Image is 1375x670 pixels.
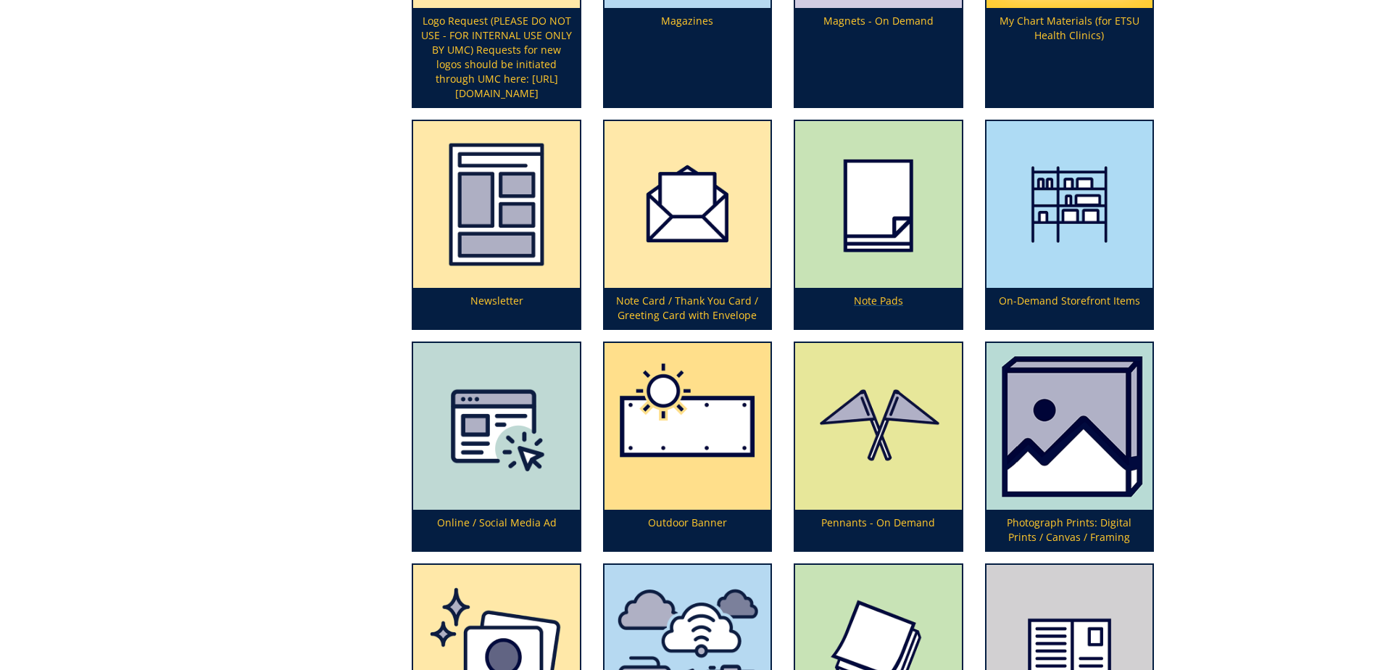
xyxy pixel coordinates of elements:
[795,121,961,287] img: note-pads-594927357b5c91.87943573.png
[605,8,770,107] p: Magazines
[986,343,1152,551] a: Photograph Prints: Digital Prints / Canvas / Framing
[986,510,1152,550] p: Photograph Prints: Digital Prints / Canvas / Framing
[795,343,961,510] img: pennants-5aba95804d0800.82641085.png
[795,343,961,551] a: Pennants - On Demand
[605,121,770,287] img: invitationwithenvelope-5a33f926473532.42838482.png
[795,121,961,328] a: Note Pads
[413,343,579,551] a: Online / Social Media Ad
[986,288,1152,328] p: On-Demand Storefront Items
[605,343,770,551] a: Outdoor Banner
[795,288,961,328] p: Note Pads
[605,510,770,550] p: Outdoor Banner
[986,343,1152,510] img: photo%20prints-64d43c229de446.43990330.png
[605,121,770,328] a: Note Card / Thank You Card / Greeting Card with Envelope
[795,8,961,107] p: Magnets - On Demand
[986,121,1152,287] img: storefront-59492794b37212.27878942.png
[413,510,579,550] p: Online / Social Media Ad
[986,8,1152,107] p: My Chart Materials (for ETSU Health Clinics)
[413,288,579,328] p: Newsletter
[413,121,579,328] a: Newsletter
[605,288,770,328] p: Note Card / Thank You Card / Greeting Card with Envelope
[986,121,1152,328] a: On-Demand Storefront Items
[413,8,579,107] p: Logo Request (PLEASE DO NOT USE - FOR INTERNAL USE ONLY BY UMC) Requests for new logos should be ...
[795,510,961,550] p: Pennants - On Demand
[605,343,770,510] img: outdoor-banner-59a7475505b354.85346843.png
[413,121,579,287] img: newsletter-65568594225a38.55392197.png
[413,343,579,510] img: online-5fff4099133973.60612856.png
